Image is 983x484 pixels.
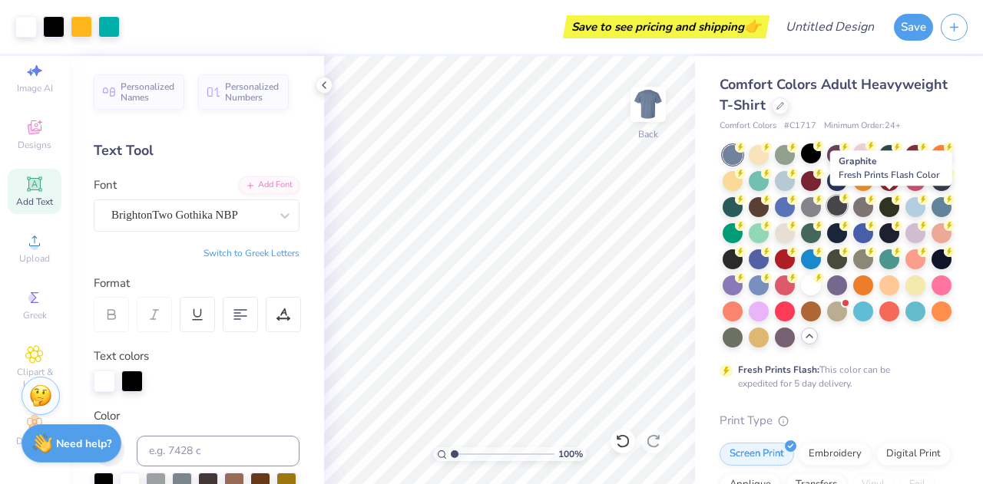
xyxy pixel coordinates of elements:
div: Digital Print [876,443,951,466]
div: Print Type [720,412,952,430]
span: # C1717 [784,120,816,133]
strong: Fresh Prints Flash: [738,364,819,376]
div: Embroidery [799,443,872,466]
span: Personalized Names [121,81,175,103]
span: 👉 [744,17,761,35]
span: Designs [18,139,51,151]
span: Fresh Prints Flash Color [839,169,939,181]
input: e.g. 7428 c [137,436,300,466]
div: Color [94,407,300,425]
div: Save to see pricing and shipping [567,15,766,38]
span: Clipart & logos [8,366,61,390]
span: Upload [19,252,50,265]
span: Comfort Colors Adult Heavyweight T-Shirt [720,75,948,114]
div: This color can be expedited for 5 day delivery. [738,363,927,390]
img: Back [633,89,664,120]
span: 100 % [558,447,583,461]
span: Minimum Order: 24 + [824,120,901,133]
div: Add Font [239,176,300,194]
strong: Need help? [56,436,111,451]
span: Comfort Colors [720,120,776,133]
label: Text colors [94,347,149,365]
span: Personalized Numbers [225,81,280,103]
input: Untitled Design [773,12,886,42]
span: Add Text [16,196,53,208]
div: Text Tool [94,140,300,161]
div: Graphite [830,150,952,186]
div: Screen Print [720,443,794,466]
span: Decorate [16,435,53,447]
button: Switch to Greek Letters [204,247,300,259]
div: Back [638,127,658,141]
span: Greek [23,309,47,321]
span: Image AI [17,82,53,94]
label: Font [94,176,117,194]
div: Format [94,275,301,292]
button: Save [894,14,933,41]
